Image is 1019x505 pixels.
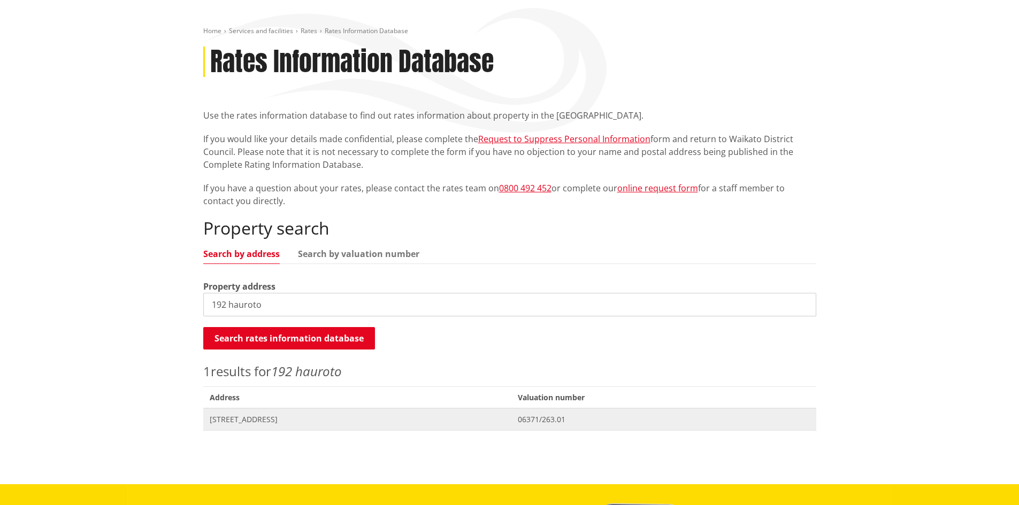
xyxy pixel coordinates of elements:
h2: Property search [203,218,816,238]
a: Search by valuation number [298,250,419,258]
span: Rates Information Database [325,26,408,35]
p: If you would like your details made confidential, please complete the form and return to Waikato ... [203,133,816,171]
button: Search rates information database [203,327,375,349]
span: Valuation number [511,386,816,408]
a: 0800 492 452 [499,182,551,194]
a: [STREET_ADDRESS] 06371/263.01 [203,408,816,430]
span: [STREET_ADDRESS] [210,414,505,425]
p: results for [203,362,816,381]
a: Rates [301,26,317,35]
span: Address [203,386,512,408]
a: Home [203,26,221,35]
a: online request form [617,182,698,194]
h1: Rates Information Database [210,46,494,77]
span: 06371/263.01 [518,414,809,425]
span: 1 [203,362,211,380]
a: Search by address [203,250,280,258]
input: e.g. Duke Street NGARUAWAHIA [203,293,816,316]
p: Use the rates information database to find out rates information about property in the [GEOGRAPHI... [203,109,816,122]
a: Services and facilities [229,26,293,35]
label: Property address [203,280,275,293]
a: Request to Suppress Personal Information [478,133,650,145]
em: 192 hauroto [271,362,342,380]
p: If you have a question about your rates, please contact the rates team on or complete our for a s... [203,182,816,207]
nav: breadcrumb [203,27,816,36]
